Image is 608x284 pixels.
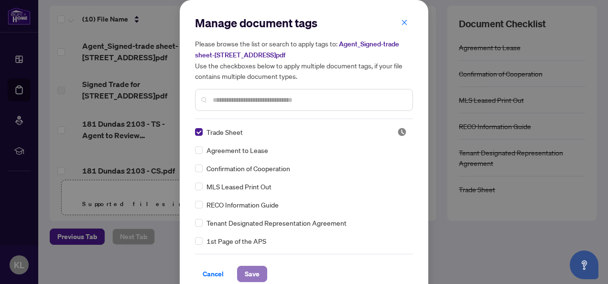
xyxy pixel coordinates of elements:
span: 1st Page of the APS [206,236,266,246]
span: RECO Information Guide [206,199,279,210]
h2: Manage document tags [195,15,413,31]
span: Cancel [203,266,224,282]
span: Pending Review [397,127,407,137]
button: Save [237,266,267,282]
span: Tenant Designated Representation Agreement [206,218,347,228]
span: close [401,19,408,26]
span: Save [245,266,260,282]
span: Agreement to Lease [206,145,268,155]
span: MLS Leased Print Out [206,181,271,192]
button: Cancel [195,266,231,282]
button: Open asap [570,251,598,279]
h5: Please browse the list or search to apply tags to: Use the checkboxes below to apply multiple doc... [195,38,413,81]
img: status [397,127,407,137]
span: Confirmation of Cooperation [206,163,290,174]
span: Trade Sheet [206,127,243,137]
